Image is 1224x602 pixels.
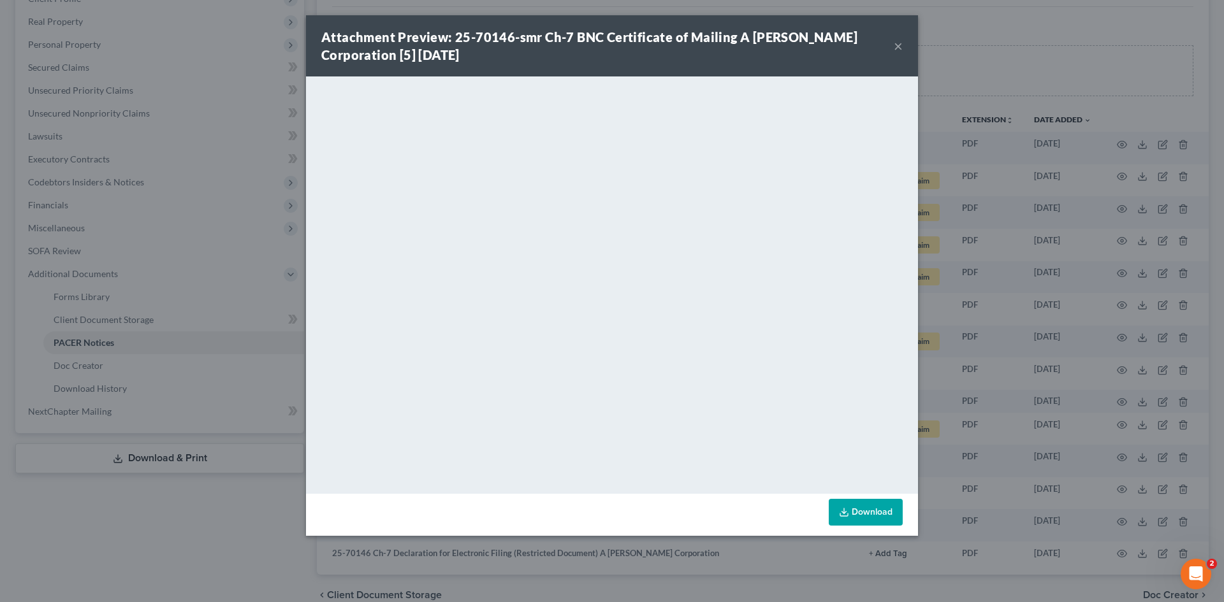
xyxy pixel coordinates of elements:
span: 2 [1207,559,1217,569]
a: Download [829,499,903,526]
strong: Attachment Preview: 25-70146-smr Ch-7 BNC Certificate of Mailing A [PERSON_NAME] Corporation [5] ... [321,29,857,62]
iframe: Intercom live chat [1181,559,1211,589]
button: × [894,38,903,54]
iframe: <object ng-attr-data='[URL][DOMAIN_NAME]' type='application/pdf' width='100%' height='650px'></ob... [306,76,918,491]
